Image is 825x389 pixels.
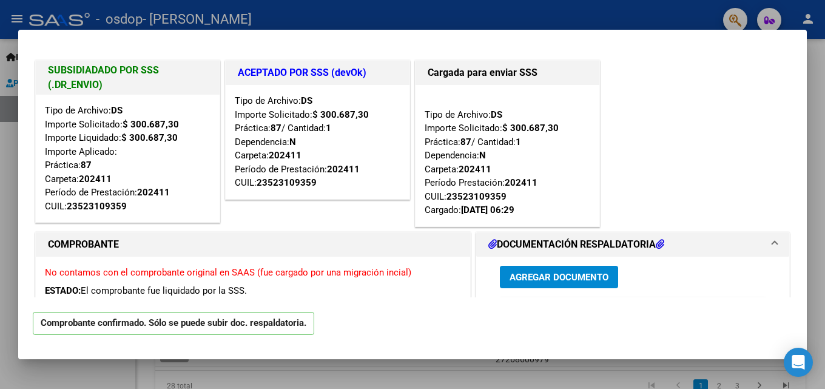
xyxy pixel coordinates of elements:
[516,137,521,147] strong: 1
[45,104,210,213] div: Tipo de Archivo: Importe Solicitado: Importe Liquidado: Importe Aplicado: Práctica: Carpeta: Perí...
[505,177,537,188] strong: 202411
[491,109,502,120] strong: DS
[121,132,178,143] strong: $ 300.687,30
[257,176,317,190] div: 23523109359
[269,150,301,161] strong: 202411
[301,95,312,106] strong: DS
[81,285,247,296] span: El comprobante fue liquidado por la SSS.
[238,66,397,80] h1: ACEPTADO POR SSS (devOk)
[460,137,471,147] strong: 87
[510,272,608,283] span: Agregar Documento
[327,164,360,175] strong: 202411
[79,174,112,184] strong: 202411
[476,232,789,257] mat-expansion-panel-header: DOCUMENTACIÓN RESPALDATORIA
[446,190,507,204] div: 23523109359
[67,200,127,214] div: 23523109359
[123,119,179,130] strong: $ 300.687,30
[45,267,411,278] span: No contamos con el comprobante original en SAAS (fue cargado por una migración incial)
[33,312,314,336] p: Comprobante confirmado. Sólo se puede subir doc. respaldatoria.
[502,123,559,134] strong: $ 300.687,30
[48,238,119,250] strong: COMPROBANTE
[784,348,813,377] div: Open Intercom Messenger
[326,123,331,134] strong: 1
[461,205,514,215] strong: [DATE] 06:29
[459,164,491,175] strong: 202411
[111,105,123,116] strong: DS
[48,63,207,92] h1: SUBSIDIADADO POR SSS (.DR_ENVIO)
[289,137,296,147] strong: N
[81,160,92,171] strong: 87
[312,109,369,120] strong: $ 300.687,30
[428,66,587,80] h1: Cargada para enviar SSS
[271,123,281,134] strong: 87
[425,94,590,217] div: Tipo de Archivo: Importe Solicitado: Práctica: / Cantidad: Dependencia: Carpeta: Período Prestaci...
[137,187,170,198] strong: 202411
[500,266,618,288] button: Agregar Documento
[45,285,81,296] span: ESTADO:
[479,150,486,161] strong: N
[488,237,664,252] h1: DOCUMENTACIÓN RESPALDATORIA
[235,94,400,190] div: Tipo de Archivo: Importe Solicitado: Práctica: / Cantidad: Dependencia: Carpeta: Período de Prest...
